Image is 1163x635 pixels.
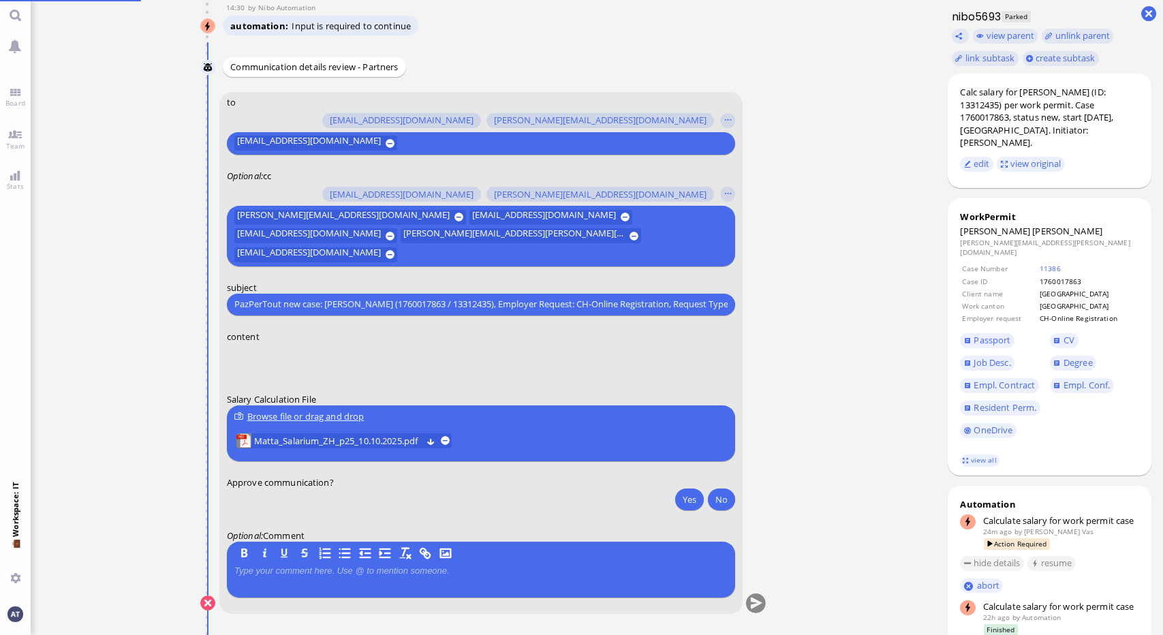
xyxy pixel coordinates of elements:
[1064,334,1074,346] span: CV
[201,19,216,34] img: Nibo Automation
[257,546,272,561] button: I
[960,333,1014,348] a: Passport
[1064,356,1093,369] span: Degree
[1050,378,1114,393] a: Empl. Conf.
[1032,225,1102,237] span: [PERSON_NAME]
[960,238,1139,258] dd: [PERSON_NAME][EMAIL_ADDRESS][PERSON_NAME][DOMAIN_NAME]
[983,613,1010,622] span: 22h ago
[277,546,292,561] button: U
[227,529,261,542] span: Optional
[227,170,263,182] em: :
[960,225,1030,237] span: [PERSON_NAME]
[223,57,405,77] div: Communication details review - Partners
[961,276,1038,287] td: Case ID
[7,606,22,621] img: You
[1024,527,1094,536] span: femia.vas@bluelakelegal.com
[322,113,481,128] button: [EMAIL_ADDRESS][DOMAIN_NAME]
[960,498,1139,510] div: Automation
[1050,333,1079,348] a: CV
[227,281,257,294] span: subject
[3,141,29,151] span: Team
[961,288,1038,299] td: Client name
[297,546,312,561] button: S
[226,3,248,12] span: 14:30
[974,356,1010,369] span: Job Desc.
[974,334,1010,346] span: Passport
[234,136,397,151] button: [EMAIL_ADDRESS][DOMAIN_NAME]
[254,433,422,448] span: Matta_Salarium_ZH_p25_10.10.2025.pdf
[960,454,999,466] a: view all
[1064,379,1110,391] span: Empl. Conf.
[983,600,1140,613] div: Calculate salary for work permit case
[330,189,474,200] span: [EMAIL_ADDRESS][DOMAIN_NAME]
[254,433,422,448] a: View Matta_Salarium_ZH_p25_10.10.2025.pdf
[427,436,435,445] button: Download Matta_Salarium_ZH_p25_10.10.2025.pdf
[1050,356,1096,371] a: Degree
[230,20,292,32] span: automation
[974,401,1036,414] span: Resident Perm.
[952,29,970,44] button: Copy ticket nibo5693 link to clipboard
[236,433,251,448] img: Matta_Salarium_ZH_p25_10.10.2025.pdf
[441,436,450,445] button: remove
[1022,613,1061,622] span: automation@bluelakelegal.com
[708,489,735,510] button: No
[469,210,632,225] button: [EMAIL_ADDRESS][DOMAIN_NAME]
[1039,276,1138,287] td: 1760017863
[227,476,334,489] span: Approve communication?
[960,211,1139,223] div: WorkPermit
[227,170,261,182] span: Optional
[948,9,1001,25] h1: nibo5693
[227,529,263,542] em: :
[961,300,1038,311] td: Work canton
[965,52,1015,64] span: link subtask
[263,170,271,182] span: cc
[494,189,707,200] span: [PERSON_NAME][EMAIL_ADDRESS][DOMAIN_NAME]
[10,537,20,568] span: 💼 Workspace: IT
[960,378,1038,393] a: Empl. Contract
[960,578,1003,593] button: abort
[248,3,259,12] span: by
[1012,613,1020,622] span: by
[237,546,252,561] button: B
[1040,264,1061,273] a: 11386
[234,409,728,424] div: Browse file or drag and drop
[983,514,1140,527] div: Calculate salary for work permit case
[403,228,625,243] span: [PERSON_NAME][EMAIL_ADDRESS][PERSON_NAME][DOMAIN_NAME]
[237,247,381,262] span: [EMAIL_ADDRESS][DOMAIN_NAME]
[974,379,1035,391] span: Empl. Contract
[1042,29,1114,44] button: unlink parent
[973,29,1038,44] button: view parent
[330,115,474,126] span: [EMAIL_ADDRESS][DOMAIN_NAME]
[1023,51,1100,66] button: create subtask
[960,356,1014,371] a: Job Desc.
[961,263,1038,274] td: Case Number
[1039,313,1138,324] td: CH-Online Registration
[983,527,1012,536] span: 24m ago
[236,433,452,448] lob-view: Matta_Salarium_ZH_p25_10.10.2025.pdf
[960,86,1139,149] div: Calc salary for [PERSON_NAME] (ID: 13312435) per work permit. Case 1760017863, status new, start ...
[952,51,1019,66] task-group-action-menu: link subtask
[237,210,450,225] span: [PERSON_NAME][EMAIL_ADDRESS][DOMAIN_NAME]
[960,157,993,172] button: edit
[472,210,616,225] span: [EMAIL_ADDRESS][DOMAIN_NAME]
[960,556,1024,571] button: hide details
[984,538,1050,550] span: Action Required
[237,228,381,243] span: [EMAIL_ADDRESS][DOMAIN_NAME]
[3,181,27,191] span: Stats
[675,489,704,510] button: Yes
[200,595,215,610] button: Cancel
[1027,556,1076,571] button: resume
[292,20,411,32] span: Input is required to continue
[227,394,316,406] span: Salary Calculation File
[2,98,29,108] span: Board
[961,313,1038,324] td: Employer request
[237,136,381,151] span: [EMAIL_ADDRESS][DOMAIN_NAME]
[227,96,236,108] span: to
[227,330,260,343] span: content
[1002,11,1031,22] span: Parked
[1014,527,1022,536] span: by
[322,187,481,202] button: [EMAIL_ADDRESS][DOMAIN_NAME]
[258,3,315,12] span: automation@nibo.ai
[960,401,1040,416] a: Resident Perm.
[494,115,707,126] span: [PERSON_NAME][EMAIL_ADDRESS][DOMAIN_NAME]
